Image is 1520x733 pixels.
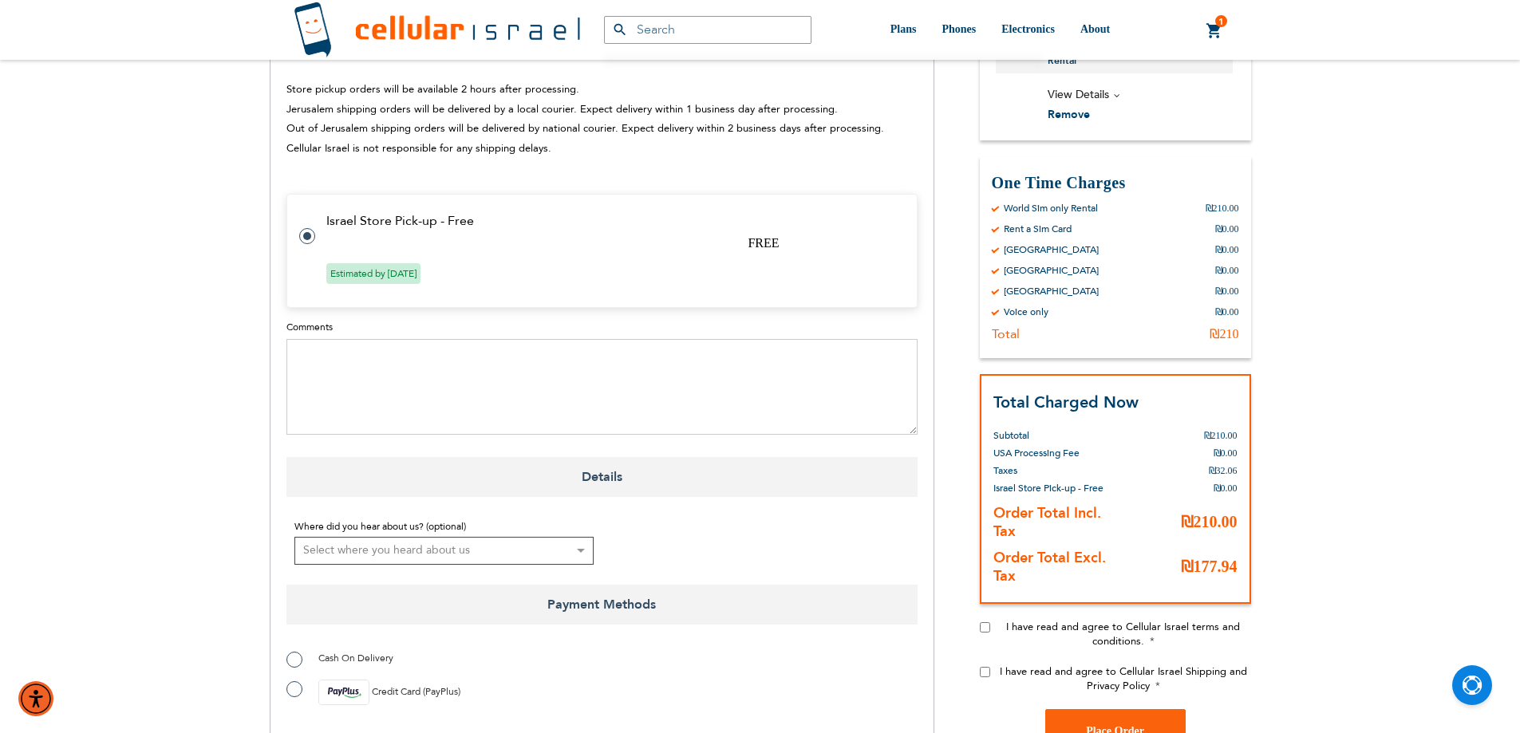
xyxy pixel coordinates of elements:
td: Israel Store Pick-up - Free [326,214,898,228]
div: Voice only [1004,305,1048,318]
div: ₪210 [1210,326,1239,342]
div: Total [992,326,1020,342]
th: Taxes [993,461,1118,479]
strong: Order Total Incl. Tax [993,502,1101,541]
th: Subtotal [993,414,1118,443]
span: Plans [890,23,917,35]
img: payplus.svg [318,680,369,705]
span: Where did you hear about us? (optional) [294,520,466,533]
span: View Details [1048,87,1109,102]
a: 1 [1206,22,1223,41]
div: ₪0.00 [1215,243,1239,256]
div: [GEOGRAPHIC_DATA] [1004,264,1099,277]
div: [GEOGRAPHIC_DATA] [1004,243,1099,256]
span: Phones [942,23,976,35]
div: ₪0.00 [1215,223,1239,235]
span: Israel Store Pick-up - Free [993,481,1103,494]
span: ₪210.00 [1181,513,1238,530]
strong: Order Total Excl. Tax [993,547,1106,585]
span: ₪32.06 [1209,464,1238,475]
span: ₪0.00 [1214,482,1238,493]
strong: Total Charged Now [993,392,1139,413]
span: Estimated by [DATE] [326,263,420,284]
div: World Sim only Rental [1004,202,1098,215]
div: ₪210.00 [1206,202,1239,215]
span: Cash On Delivery [318,652,393,664]
span: ₪0.00 [1214,447,1238,458]
span: 1 [1218,15,1224,28]
div: ₪0.00 [1215,264,1239,277]
span: ₪177.94 [1181,558,1238,575]
span: I have read and agree to Cellular Israel Shipping and Privacy Policy [1000,664,1247,692]
label: Comments [286,320,918,334]
span: USA Processing Fee [993,446,1080,459]
span: ₪210.00 [1204,429,1238,440]
input: Search [604,16,811,44]
span: Details [286,457,918,497]
h3: One Time Charges [992,172,1239,194]
span: Payment Methods [286,585,918,625]
div: Rent a Sim Card [1004,223,1072,235]
div: [GEOGRAPHIC_DATA] [1004,285,1099,298]
span: About [1080,23,1110,35]
div: ₪0.00 [1215,285,1239,298]
div: ₪0.00 [1215,305,1239,318]
div: Accessibility Menu [18,681,53,716]
span: Electronics [1001,23,1055,35]
span: Remove [1048,106,1090,121]
span: Credit Card (PayPlus) [372,685,460,698]
img: Cellular Israel Logo [294,2,580,58]
span: FREE [748,236,779,250]
span: I have read and agree to Cellular Israel terms and conditions. [1006,619,1240,648]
